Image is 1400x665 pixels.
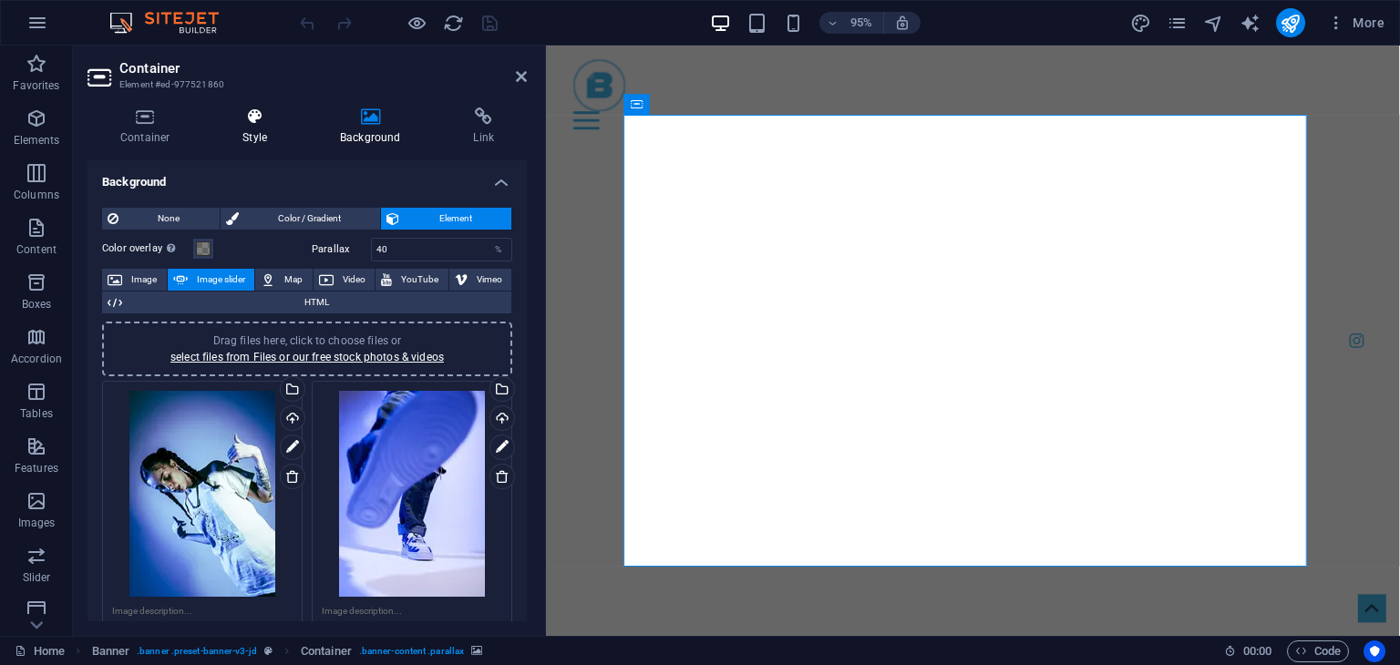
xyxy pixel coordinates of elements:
i: AI Writer [1240,13,1261,34]
p: Images [18,516,56,530]
span: More [1327,14,1385,32]
h6: 95% [847,12,876,34]
span: HTML [128,292,506,313]
p: Slider [23,570,51,585]
button: reload [442,12,464,34]
span: None [124,208,214,230]
div: IMG_0266-yvXY1w_BFXGPJLOzDu8NXQ.webp [112,391,293,597]
span: : [1256,644,1259,658]
h2: Container [119,60,527,77]
h4: Style [210,107,307,146]
h4: Background [87,160,527,193]
button: More [1320,8,1392,37]
h6: Session time [1224,640,1272,662]
p: Boxes [22,297,52,312]
p: Features [15,461,58,476]
nav: breadcrumb [92,640,483,662]
button: publish [1276,8,1305,37]
img: Editor Logo [105,12,242,34]
span: Drag files here, click to choose files or [170,334,444,363]
label: Color overlay [102,238,193,260]
button: Click here to leave preview mode and continue editing [406,12,427,34]
h4: Background [307,107,440,146]
p: Accordion [11,352,62,366]
p: Favorites [13,78,59,93]
button: design [1130,12,1152,34]
div: % [486,239,511,261]
h4: Link [440,107,527,146]
span: YouTube [397,269,443,291]
span: Image [128,269,161,291]
button: Usercentrics [1364,640,1385,662]
button: text_generator [1240,12,1261,34]
i: Publish [1280,13,1301,34]
span: . banner .preset-banner-v3-jd [137,640,257,662]
i: This element is a customizable preset [264,646,273,656]
span: Color / Gradient [244,208,376,230]
span: Vimeo [473,269,507,291]
a: Click to cancel selection. Double-click to open Pages [15,640,65,662]
button: Vimeo [449,269,512,291]
p: Elements [14,133,60,148]
p: Tables [20,406,53,421]
i: This element contains a background [471,646,482,656]
button: YouTube [376,269,448,291]
button: Map [255,269,313,291]
button: pages [1167,12,1189,34]
i: Navigator [1203,13,1224,34]
button: HTML [102,292,511,313]
p: Columns [14,188,59,202]
p: Content [16,242,57,257]
span: 00 00 [1243,640,1271,662]
span: Video [339,269,370,291]
i: Pages (Ctrl+Alt+S) [1167,13,1188,34]
span: . banner-content .parallax [359,640,464,662]
span: Banner [92,640,130,662]
button: Color / Gradient [221,208,381,230]
button: None [102,208,220,230]
button: Video [314,269,376,291]
label: Parallax [312,244,371,254]
button: Image slider [168,269,255,291]
h4: Container [87,107,210,146]
button: 95% [819,12,884,34]
span: Map [281,269,307,291]
span: Image slider [193,269,250,291]
span: Element [405,208,506,230]
button: Image [102,269,167,291]
a: select files from Files or our free stock photos & videos [170,351,444,363]
button: navigator [1203,12,1225,34]
button: Code [1287,640,1349,662]
i: Design (Ctrl+Alt+Y) [1130,13,1151,34]
h3: Element #ed-977521860 [119,77,490,93]
button: Element [381,208,511,230]
i: Reload page [443,13,464,34]
span: Code [1295,640,1341,662]
span: Click to select. Double-click to edit [301,640,352,662]
div: IMG_0212-hcpVw0x4tFBRZCTicuxa8w.webp [322,391,502,597]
